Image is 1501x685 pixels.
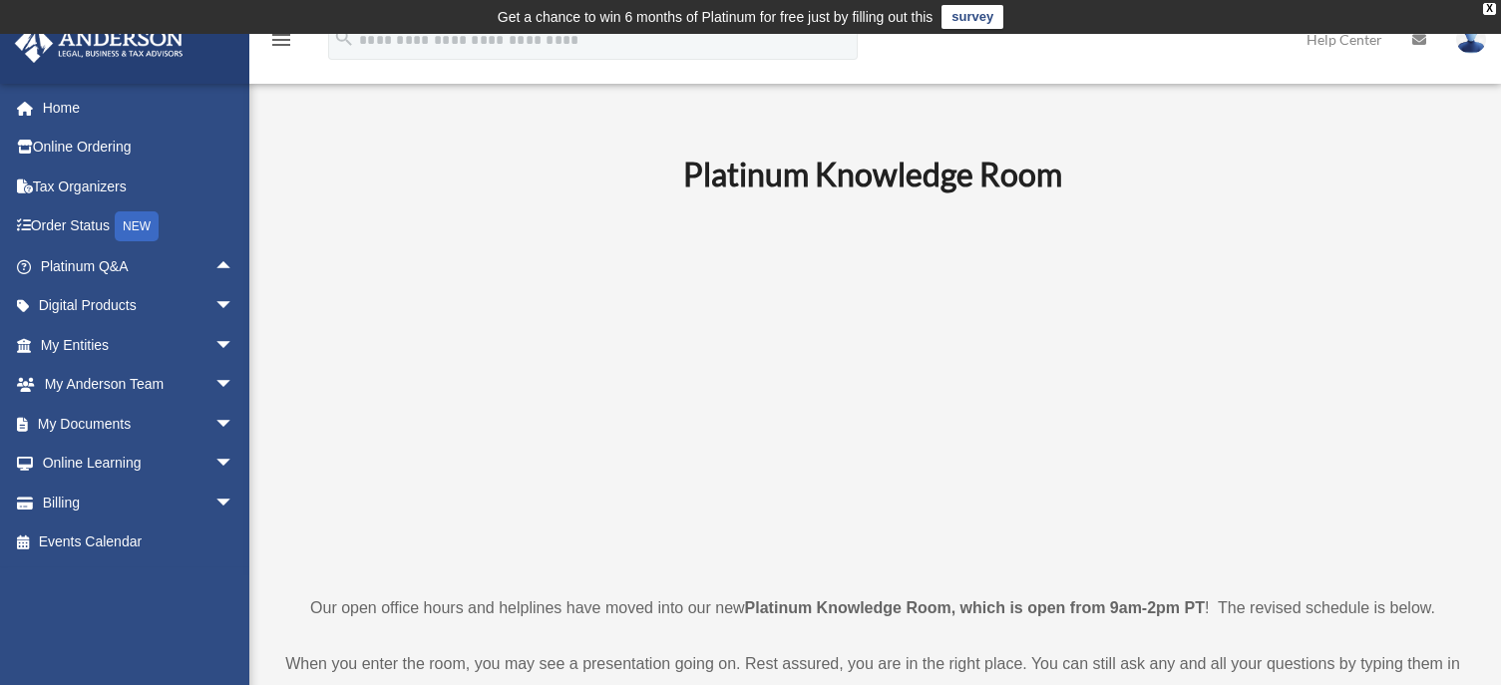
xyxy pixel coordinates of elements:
span: arrow_drop_down [214,365,254,406]
div: NEW [115,211,159,241]
span: arrow_drop_up [214,246,254,287]
a: My Documentsarrow_drop_down [14,404,264,444]
strong: Platinum Knowledge Room, which is open from 9am-2pm PT [745,599,1205,616]
a: Billingarrow_drop_down [14,483,264,522]
iframe: 231110_Toby_KnowledgeRoom [573,220,1172,557]
div: close [1483,3,1496,15]
a: survey [941,5,1003,29]
a: Platinum Q&Aarrow_drop_up [14,246,264,286]
span: arrow_drop_down [214,286,254,327]
a: Online Learningarrow_drop_down [14,444,264,484]
a: Tax Organizers [14,167,264,206]
span: arrow_drop_down [214,444,254,485]
p: Our open office hours and helplines have moved into our new ! The revised schedule is below. [284,594,1461,622]
a: menu [269,35,293,52]
img: User Pic [1456,25,1486,54]
span: arrow_drop_down [214,483,254,523]
i: menu [269,28,293,52]
div: Get a chance to win 6 months of Platinum for free just by filling out this [498,5,934,29]
a: My Entitiesarrow_drop_down [14,325,264,365]
b: Platinum Knowledge Room [683,155,1062,193]
a: Events Calendar [14,522,264,562]
a: My Anderson Teamarrow_drop_down [14,365,264,405]
a: Online Ordering [14,128,264,168]
span: arrow_drop_down [214,325,254,366]
a: Digital Productsarrow_drop_down [14,286,264,326]
a: Order StatusNEW [14,206,264,247]
span: arrow_drop_down [214,404,254,445]
a: Home [14,88,264,128]
img: Anderson Advisors Platinum Portal [9,24,189,63]
i: search [333,27,355,49]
